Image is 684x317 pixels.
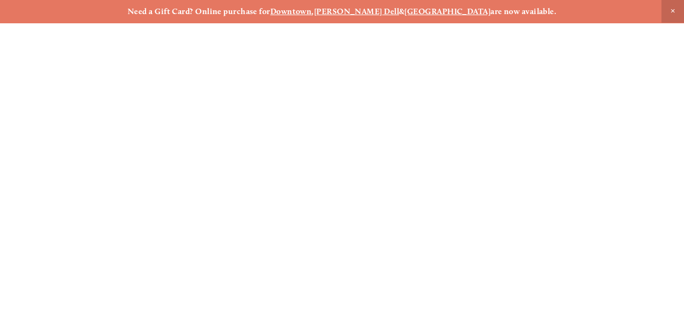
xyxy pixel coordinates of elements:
[399,7,404,16] strong: &
[311,7,314,16] strong: ,
[404,7,490,16] a: [GEOGRAPHIC_DATA]
[270,7,312,16] a: Downtown
[490,7,556,16] strong: are now available.
[314,7,399,16] a: [PERSON_NAME] Dell
[128,7,270,16] strong: Need a Gift Card? Online purchase for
